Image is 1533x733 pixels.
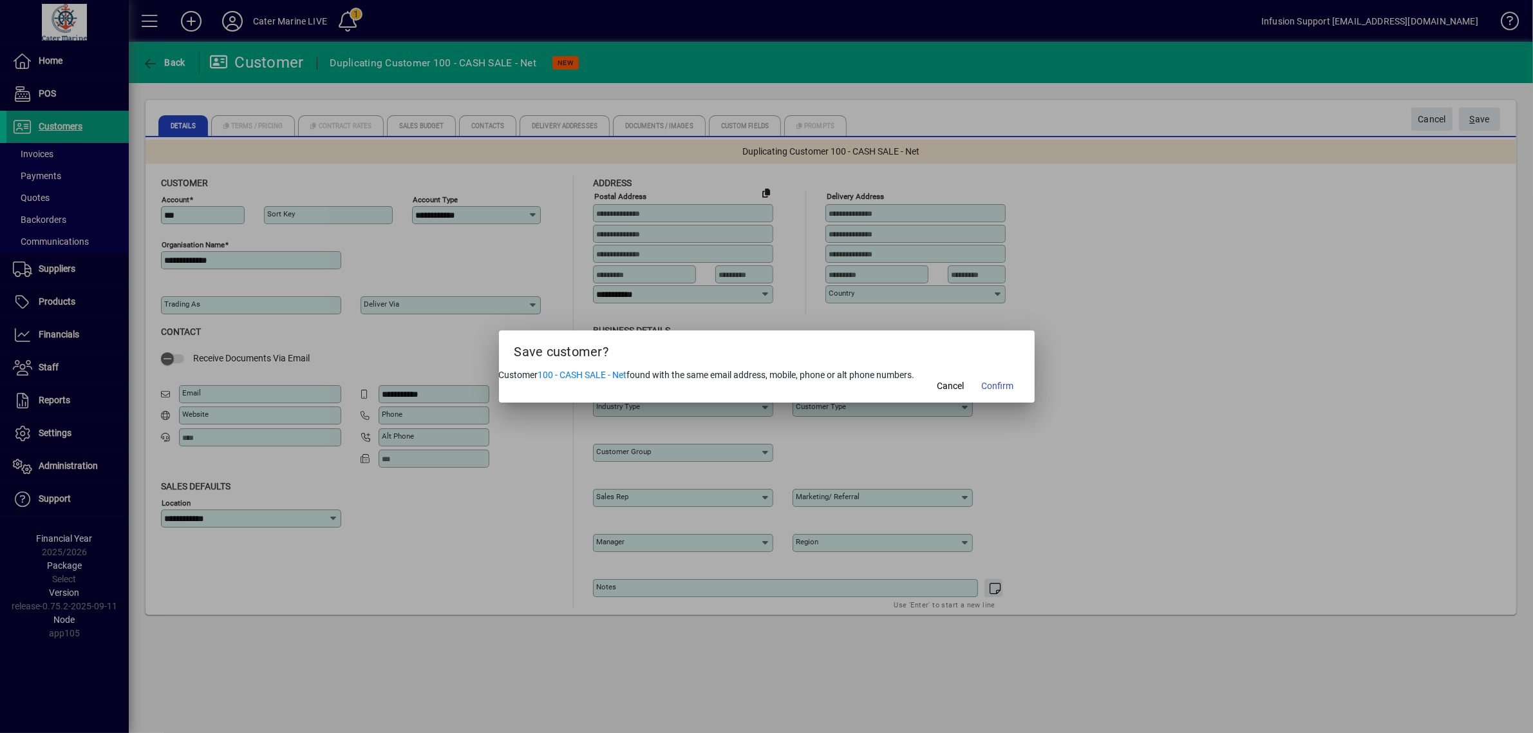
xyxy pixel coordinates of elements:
[499,330,1035,403] form: Customer found with the same email address, mobile, phone or alt phone numbers.
[937,379,964,393] span: Cancel
[982,379,1014,393] span: Confirm
[499,330,1035,368] h2: Save customer?
[930,374,972,397] button: Cancel
[538,370,627,380] a: 100 - CASH SALE - Net
[977,374,1019,397] button: Confirm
